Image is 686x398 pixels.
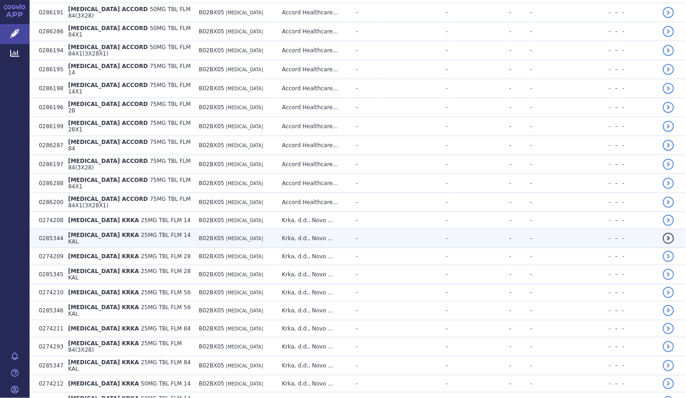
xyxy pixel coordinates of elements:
td: - [511,212,532,229]
td: - [611,79,618,98]
td: Accord Healthcare... [277,117,351,136]
td: 0274208 [34,212,63,229]
span: B02BX05 [199,9,224,16]
td: - [532,3,611,22]
a: detail [663,197,674,208]
td: - [618,248,658,265]
td: - [384,284,448,301]
span: B02BX05 [199,199,224,205]
td: - [511,301,532,320]
span: 25MG TBL FLM 84 [141,325,191,332]
td: - [511,60,532,79]
td: Krka, d.d., Novo ... [277,375,351,392]
td: - [618,301,658,320]
td: - [448,117,512,136]
td: - [511,320,532,337]
td: 0285344 [34,229,63,248]
td: - [618,193,658,212]
td: - [511,193,532,212]
td: - [611,193,618,212]
span: [MEDICAL_DATA] KRKA [68,304,139,311]
td: - [351,22,384,41]
td: Krka, d.d., Novo ... [277,320,351,337]
td: Krka, d.d., Novo ... [277,248,351,265]
td: Krka, d.d., Novo ... [277,284,351,301]
span: B02BX05 [199,380,224,387]
span: 25MG TBL FLM 84 KAL [68,359,190,372]
td: Accord Healthcare... [277,155,351,174]
td: - [384,301,448,320]
span: B02BX05 [199,47,224,54]
td: - [351,79,384,98]
td: - [618,375,658,392]
td: Accord Healthcare... [277,41,351,60]
td: - [618,98,658,117]
span: 75MG TBL FLM 14 [68,63,191,76]
td: - [532,229,611,248]
span: B02BX05 [199,104,224,111]
td: - [618,229,658,248]
td: - [511,248,532,265]
td: - [532,320,611,337]
td: - [532,79,611,98]
td: - [511,79,532,98]
span: B02BX05 [199,253,224,260]
td: - [532,193,611,212]
a: detail [663,378,674,389]
td: - [351,193,384,212]
td: - [532,356,611,375]
span: 75MG TBL FLM 84 [68,139,191,152]
td: - [384,174,448,193]
span: [MEDICAL_DATA] [226,290,263,295]
span: B02BX05 [199,161,224,168]
td: - [448,337,512,356]
td: 0286196 [34,98,63,117]
td: 0274209 [34,248,63,265]
td: - [351,98,384,117]
span: [MEDICAL_DATA] [226,200,263,205]
td: - [448,320,512,337]
td: - [384,248,448,265]
td: - [351,356,384,375]
span: 50MG TBL FLM 84(3X28) [68,6,191,19]
td: 0286288 [34,174,63,193]
span: 75MG TBL FLM 28 [68,101,191,114]
td: - [618,117,658,136]
td: - [618,320,658,337]
span: [MEDICAL_DATA] [226,143,263,148]
span: 75MG TBL FLM 84(3X28) [68,158,191,171]
td: 0285347 [34,356,63,375]
td: - [351,174,384,193]
td: - [351,117,384,136]
span: [MEDICAL_DATA] [226,254,263,259]
td: - [511,174,532,193]
td: - [532,337,611,356]
span: [MEDICAL_DATA] KRKA [68,325,139,332]
span: [MEDICAL_DATA] [226,67,263,72]
td: - [384,265,448,284]
td: - [351,265,384,284]
td: - [611,22,618,41]
span: [MEDICAL_DATA] KRKA [68,232,139,238]
td: - [351,320,384,337]
span: [MEDICAL_DATA] [226,10,263,15]
td: - [448,356,512,375]
span: 50MG TBL FLM 84X1(3X28X1) [68,44,191,57]
span: 25MG TBL FLM 56 [141,289,191,296]
td: - [611,284,618,301]
td: 0285346 [34,301,63,320]
span: B02BX05 [199,235,224,242]
span: 25MG TBL FLM 28 KAL [68,268,190,281]
td: Accord Healthcare... [277,193,351,212]
td: - [351,337,384,356]
td: - [384,41,448,60]
span: [MEDICAL_DATA] [226,29,263,34]
span: B02BX05 [199,217,224,224]
span: 25MG TBL FLM 14 KAL [68,232,190,245]
span: [MEDICAL_DATA] [226,162,263,167]
td: - [611,155,618,174]
td: - [351,60,384,79]
td: 0285345 [34,265,63,284]
span: [MEDICAL_DATA] [226,124,263,129]
span: [MEDICAL_DATA] [226,272,263,277]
